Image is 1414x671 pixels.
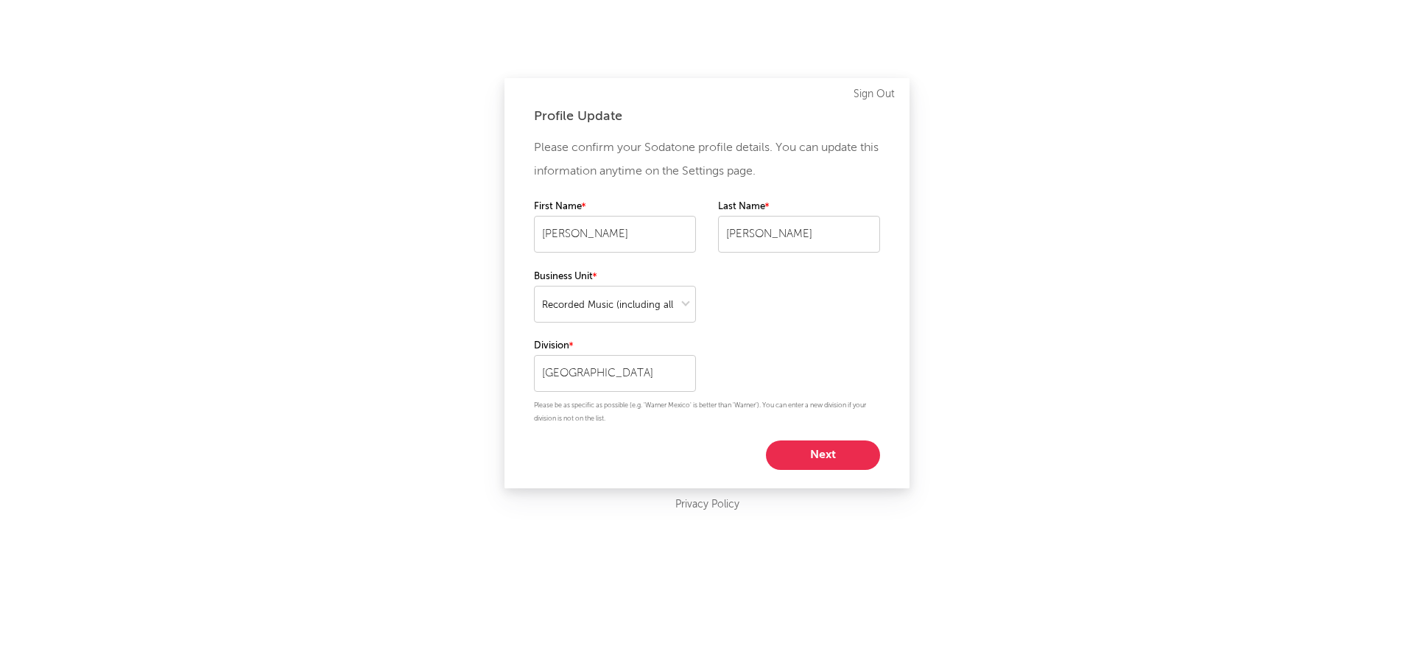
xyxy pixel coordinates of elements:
label: Business Unit [534,268,696,286]
input: Your last name [718,216,880,253]
label: Division [534,337,696,355]
a: Sign Out [854,85,895,103]
input: Your division [534,355,696,392]
label: First Name [534,198,696,216]
button: Next [766,440,880,470]
p: Please be as specific as possible (e.g. 'Warner Mexico' is better than 'Warner'). You can enter a... [534,399,880,426]
div: Profile Update [534,108,880,125]
p: Please confirm your Sodatone profile details. You can update this information anytime on the Sett... [534,136,880,183]
input: Your first name [534,216,696,253]
a: Privacy Policy [675,496,739,514]
label: Last Name [718,198,880,216]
